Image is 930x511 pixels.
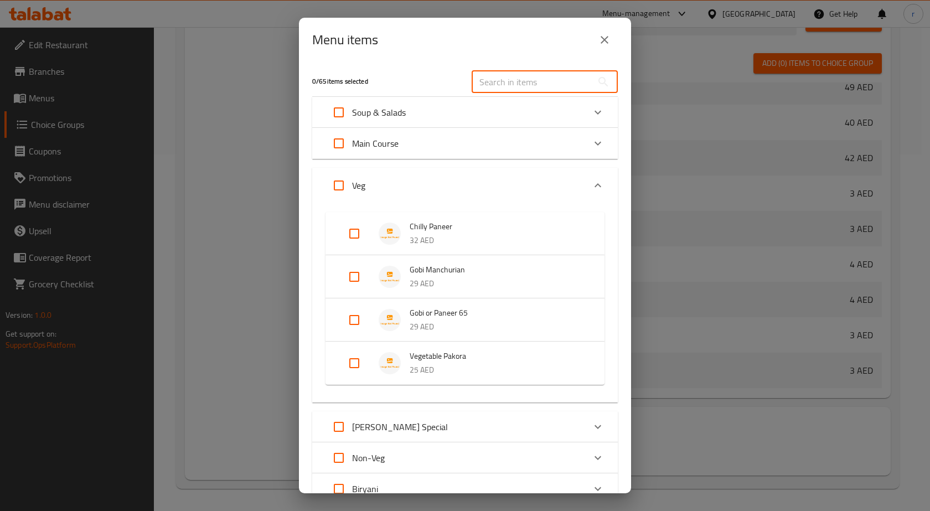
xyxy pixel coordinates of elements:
h5: 0 / 65 items selected [312,77,458,86]
div: Expand [312,203,618,402]
p: 25 AED [410,363,582,377]
p: [PERSON_NAME] Special [352,420,448,433]
p: Soup & Salads [352,106,406,119]
p: Veg [352,179,365,192]
button: close [591,27,618,53]
span: Gobi Manchurian [410,263,582,277]
img: Chilly Paneer [379,223,401,245]
h2: Menu items [312,31,378,49]
div: Expand [325,298,604,342]
p: 32 AED [410,234,582,247]
p: 29 AED [410,277,582,291]
p: Main Course [352,137,399,150]
div: Expand [312,97,618,128]
span: Chilly Paneer [410,220,582,234]
span: Vegetable Pakora [410,349,582,363]
p: 29 AED [410,320,582,334]
span: Gobi or Paneer 65 [410,306,582,320]
p: Biryani [352,482,378,495]
div: Expand [312,473,618,504]
p: Non-Veg [352,451,385,464]
img: Gobi Manchurian [379,266,401,288]
div: Expand [312,128,618,159]
img: Vegetable Pakora [379,352,401,374]
input: Search in items [472,71,592,93]
div: Expand [325,255,604,298]
div: Expand [312,442,618,473]
img: Gobi or Paneer 65 [379,309,401,331]
div: Expand [325,212,604,255]
div: Expand [325,342,604,385]
div: Expand [312,168,618,203]
div: Expand [312,411,618,442]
